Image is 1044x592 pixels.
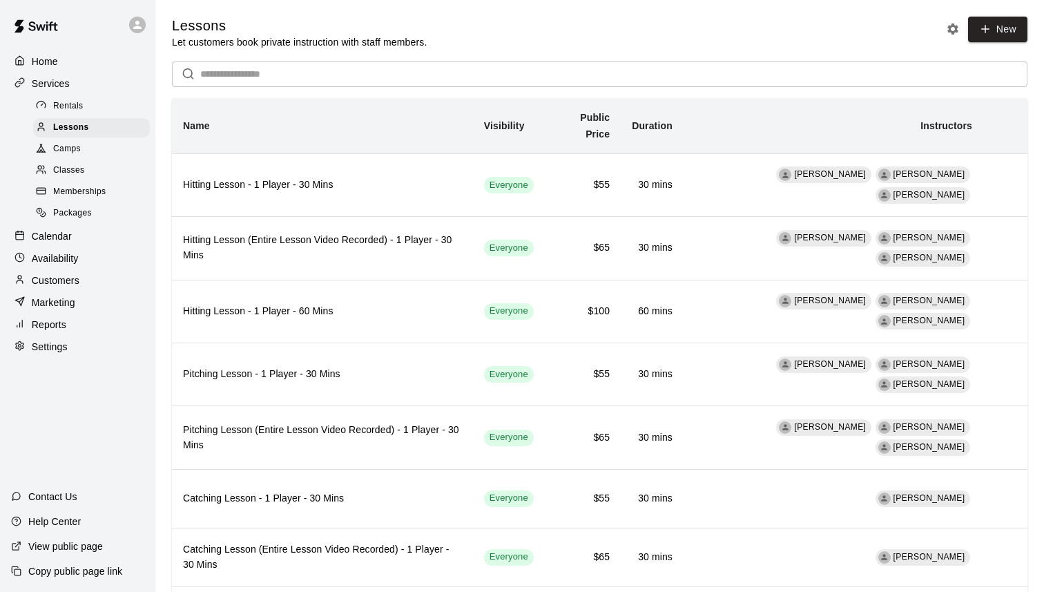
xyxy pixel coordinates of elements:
[183,367,462,382] h6: Pitching Lesson - 1 Player - 30 Mins
[53,185,106,199] span: Memberships
[53,142,81,156] span: Camps
[28,540,103,553] p: View public page
[484,431,534,444] span: Everyone
[172,17,427,35] h5: Lessons
[794,359,866,369] span: [PERSON_NAME]
[484,120,525,131] b: Visibility
[11,314,144,335] a: Reports
[779,359,791,371] div: AUSTIN GREBECK
[878,421,891,434] div: BRETT ALLEN
[878,189,891,202] div: CARLO CORTINA
[794,169,866,179] span: [PERSON_NAME]
[556,367,610,382] h6: $55
[172,35,427,49] p: Let customers book private instruction with staff members.
[32,251,79,265] p: Availability
[33,117,155,138] a: Lessons
[33,161,150,180] div: Classes
[33,182,155,203] a: Memberships
[580,112,610,140] b: Public Price
[794,422,866,432] span: [PERSON_NAME]
[484,430,534,446] div: This service is visible to all of your customers
[632,550,673,565] h6: 30 mins
[779,232,791,245] div: JOE GRUSZKA
[11,226,144,247] a: Calendar
[632,178,673,193] h6: 30 mins
[779,421,791,434] div: AUSTIN GREBECK
[484,305,534,318] span: Everyone
[878,169,891,181] div: AUSTIN GREBECK
[893,169,965,179] span: [PERSON_NAME]
[556,178,610,193] h6: $55
[878,359,891,371] div: BRETT ALLEN
[779,295,791,307] div: JOE GRUSZKA
[33,95,155,117] a: Rentals
[33,160,155,182] a: Classes
[484,368,534,381] span: Everyone
[11,336,144,357] a: Settings
[893,359,965,369] span: [PERSON_NAME]
[878,252,891,265] div: CARLO CORTINA
[11,51,144,72] a: Home
[878,232,891,245] div: AUSTIN GREBECK
[183,542,462,573] h6: Catching Lesson (Entire Lesson Video Recorded) - 1 Player - 30 Mins
[968,17,1027,42] a: New
[33,204,150,223] div: Packages
[484,240,534,256] div: This service is visible to all of your customers
[484,551,534,564] span: Everyone
[183,178,462,193] h6: Hitting Lesson - 1 Player - 30 Mins
[53,207,92,220] span: Packages
[893,552,965,562] span: [PERSON_NAME]
[33,140,150,159] div: Camps
[632,491,673,506] h6: 30 mins
[779,169,791,181] div: JOE GRUSZKA
[556,550,610,565] h6: $65
[484,177,534,193] div: This service is visible to all of your customers
[893,379,965,389] span: [PERSON_NAME]
[484,303,534,320] div: This service is visible to all of your customers
[53,164,84,178] span: Classes
[942,19,963,39] button: Lesson settings
[183,120,210,131] b: Name
[11,292,144,313] div: Marketing
[484,179,534,192] span: Everyone
[484,549,534,566] div: This service is visible to all of your customers
[33,182,150,202] div: Memberships
[878,379,891,391] div: CARLO CORTINA
[893,316,965,325] span: [PERSON_NAME]
[11,270,144,291] a: Customers
[878,315,891,327] div: CARLO CORTINA
[893,442,965,452] span: [PERSON_NAME]
[556,491,610,506] h6: $55
[183,491,462,506] h6: Catching Lesson - 1 Player - 30 Mins
[484,242,534,255] span: Everyone
[32,229,72,243] p: Calendar
[893,296,965,305] span: [PERSON_NAME]
[33,203,155,225] a: Packages
[893,253,965,262] span: [PERSON_NAME]
[794,233,866,242] span: [PERSON_NAME]
[11,73,144,94] a: Services
[33,139,155,160] a: Camps
[11,248,144,269] a: Availability
[794,296,866,305] span: [PERSON_NAME]
[920,120,972,131] b: Instructors
[878,551,891,564] div: JOE GRUSZKA
[556,304,610,319] h6: $100
[32,274,79,287] p: Customers
[183,233,462,263] h6: Hitting Lesson (Entire Lesson Video Recorded) - 1 Player - 30 Mins
[32,77,70,90] p: Services
[632,430,673,446] h6: 30 mins
[632,120,673,131] b: Duration
[53,121,89,135] span: Lessons
[878,493,891,505] div: JOE GRUSZKA
[33,118,150,137] div: Lessons
[183,423,462,453] h6: Pitching Lesson (Entire Lesson Video Recorded) - 1 Player - 30 Mins
[893,493,965,503] span: [PERSON_NAME]
[632,367,673,382] h6: 30 mins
